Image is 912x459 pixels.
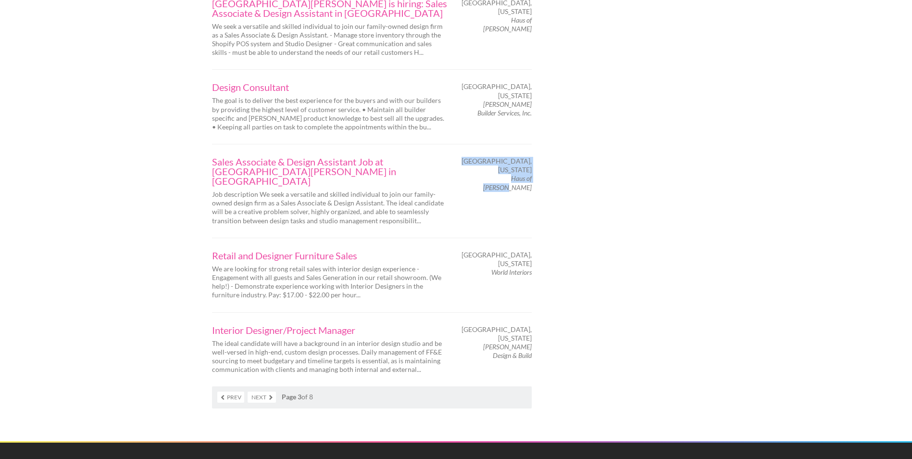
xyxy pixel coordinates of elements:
a: Next [248,392,276,403]
em: Haus of [PERSON_NAME] [483,16,532,33]
a: Prev [217,392,244,403]
span: [GEOGRAPHIC_DATA], [US_STATE] [462,251,532,268]
span: [GEOGRAPHIC_DATA], [US_STATE] [462,157,532,174]
em: Haus of [PERSON_NAME] [483,174,532,191]
nav: of 8 [212,386,532,408]
p: Job description We seek a versatile and skilled individual to join our family-owned design firm a... [212,190,448,225]
p: The ideal candidate will have a background in an interior design studio and be well-versed in hig... [212,339,448,374]
strong: Page 3 [282,393,301,401]
em: World Interiors [491,268,532,276]
a: Retail and Designer Furniture Sales [212,251,448,260]
em: [PERSON_NAME] Design & Build [483,343,532,359]
span: [GEOGRAPHIC_DATA], [US_STATE] [462,82,532,100]
a: Sales Associate & Design Assistant Job at [GEOGRAPHIC_DATA][PERSON_NAME] in [GEOGRAPHIC_DATA] [212,157,448,186]
em: [PERSON_NAME] Builder Services, Inc. [477,100,532,117]
span: [GEOGRAPHIC_DATA], [US_STATE] [462,325,532,343]
p: The goal is to deliver the best experience for the buyers and with our builders by providing the ... [212,96,448,131]
p: We seek a versatile and skilled individual to join our family-owned design firm as a Sales Associ... [212,22,448,57]
a: Interior Designer/Project Manager [212,325,448,335]
a: Design Consultant [212,82,448,92]
p: We are looking for strong retail sales with interior design experience - Engagement with all gues... [212,265,448,300]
